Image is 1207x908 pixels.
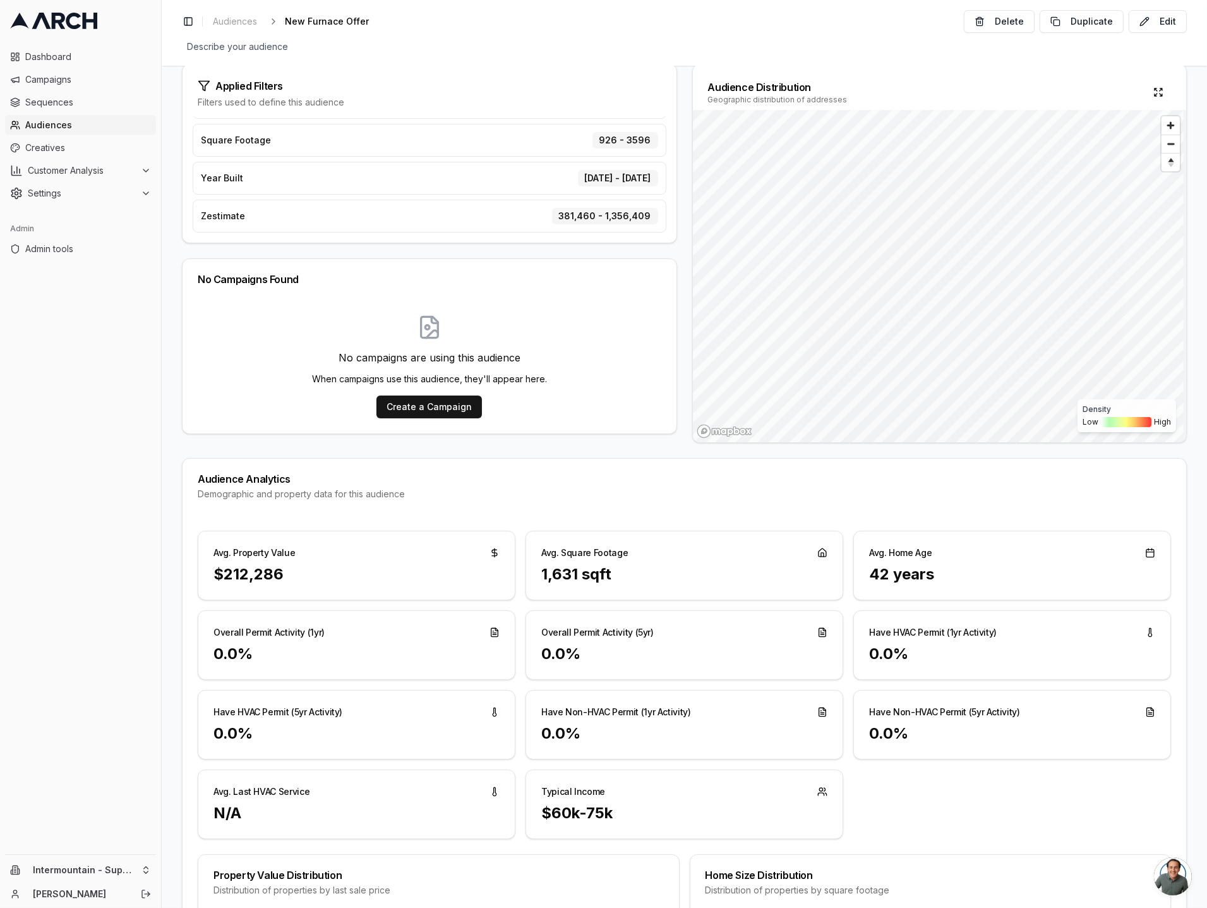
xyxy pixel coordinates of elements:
span: Audiences [213,15,257,28]
div: 42 years [869,564,1155,584]
div: 926 - 3596 [592,132,658,148]
span: Square Footage [201,134,271,147]
span: Intermountain - Superior Water & Air [33,864,136,876]
a: Sequences [5,92,156,112]
div: Have HVAC Permit (1yr Activity) [869,626,997,639]
a: Campaigns [5,70,156,90]
span: Describe your audience [182,38,293,56]
a: Admin tools [5,239,156,259]
span: Dashboard [25,51,151,63]
button: Delete [964,10,1035,33]
div: $60k-75k [541,803,827,823]
div: $212,286 [213,564,500,584]
div: Filters used to define this audience [198,96,661,109]
a: [PERSON_NAME] [33,888,127,900]
div: 0.0% [541,644,827,664]
div: Have Non-HVAC Permit (5yr Activity) [869,706,1020,718]
div: Have Non-HVAC Permit (1yr Activity) [541,706,691,718]
span: Campaigns [25,73,151,86]
div: Avg. Property Value [213,547,295,559]
button: Edit [1129,10,1187,33]
span: Creatives [25,142,151,154]
div: Audience Distribution [708,80,848,95]
div: 0.0% [541,723,827,744]
a: Creatives [5,138,156,158]
div: 1,631 sqft [541,564,827,584]
div: Avg. Square Footage [541,547,628,559]
div: Distribution of properties by last sale price [213,884,664,897]
p: When campaigns use this audience, they'll appear here. [312,373,547,385]
div: Avg. Home Age [869,547,932,559]
div: Distribution of properties by square footage [706,884,1156,897]
span: Admin tools [25,243,151,255]
button: Settings [5,183,156,203]
div: 0.0% [869,644,1155,664]
span: Audiences [25,119,151,131]
span: New Furnace Offer [285,15,369,28]
nav: breadcrumb [208,13,389,30]
button: Reset bearing to north [1162,153,1180,171]
span: High [1154,417,1171,427]
div: 0.0% [869,723,1155,744]
span: Year Built [201,172,243,185]
button: Zoom in [1162,116,1180,135]
a: Audiences [5,115,156,135]
button: Customer Analysis [5,160,156,181]
button: Log out [137,885,155,903]
div: Overall Permit Activity (5yr) [541,626,654,639]
div: Property Value Distribution [213,870,664,880]
div: 381,460 - 1,356,409 [552,208,658,224]
span: Reset bearing to north [1160,155,1181,170]
a: Audiences [208,13,262,30]
span: Sequences [25,96,151,109]
button: Create a Campaign [376,396,482,418]
div: 0.0% [213,723,500,744]
div: Density [1083,404,1171,415]
button: Intermountain - Superior Water & Air [5,860,156,880]
div: Demographic and property data for this audience [198,488,1171,500]
div: N/A [213,803,500,823]
div: Have HVAC Permit (5yr Activity) [213,706,342,718]
div: Overall Permit Activity (1yr) [213,626,325,639]
div: 0.0% [213,644,500,664]
a: Mapbox homepage [697,424,752,439]
span: Low [1083,417,1098,427]
div: Typical Income [541,785,605,798]
span: Settings [28,187,136,200]
div: No Campaigns Found [198,274,661,284]
div: [DATE] - [DATE] [578,170,658,186]
p: No campaigns are using this audience [312,350,547,365]
div: Admin [5,219,156,239]
div: Applied Filters [198,80,661,92]
button: Zoom out [1162,135,1180,153]
div: Geographic distribution of addresses [708,95,848,105]
div: Home Size Distribution [706,870,1156,880]
div: Avg. Last HVAC Service [213,785,309,798]
span: Customer Analysis [28,164,136,177]
div: Open chat [1154,857,1192,895]
div: Audience Analytics [198,474,1171,484]
a: Dashboard [5,47,156,67]
canvas: Map [693,110,1184,442]
span: Zestimate [201,210,245,222]
button: Duplicate [1040,10,1124,33]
